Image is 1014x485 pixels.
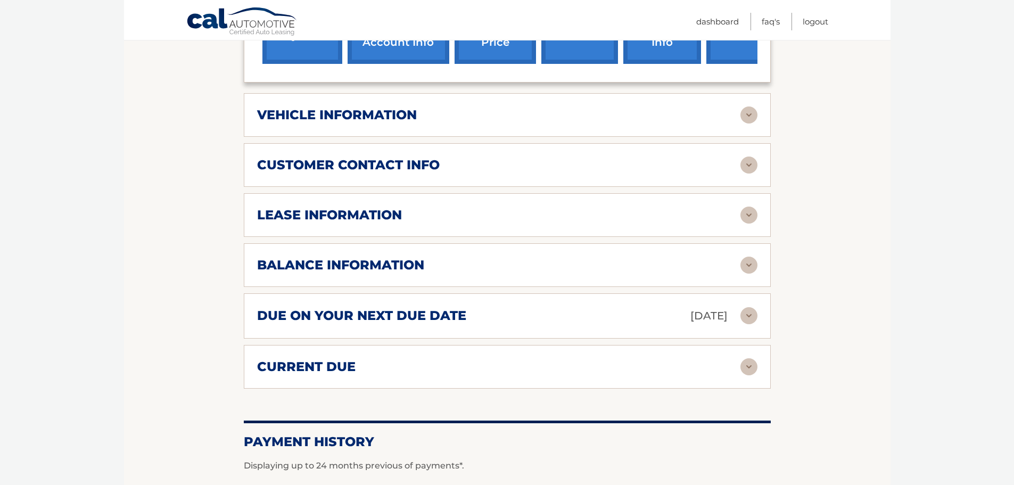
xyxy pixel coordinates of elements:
p: Displaying up to 24 months previous of payments*. [244,459,771,472]
h2: customer contact info [257,157,440,173]
img: accordion-rest.svg [740,257,757,274]
p: [DATE] [690,307,728,325]
a: Cal Automotive [186,7,298,38]
a: Dashboard [696,13,739,30]
img: accordion-rest.svg [740,358,757,375]
img: accordion-rest.svg [740,106,757,124]
h2: lease information [257,207,402,223]
h2: due on your next due date [257,308,466,324]
a: FAQ's [762,13,780,30]
h2: Payment History [244,434,771,450]
img: accordion-rest.svg [740,307,757,324]
img: accordion-rest.svg [740,157,757,174]
h2: balance information [257,257,424,273]
img: accordion-rest.svg [740,207,757,224]
a: Logout [803,13,828,30]
h2: current due [257,359,356,375]
h2: vehicle information [257,107,417,123]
